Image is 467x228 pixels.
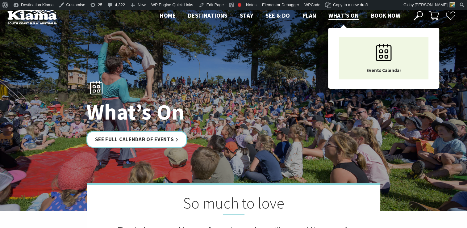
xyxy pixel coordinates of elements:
[86,131,187,148] a: See Full Calendar of Events
[118,194,349,215] h2: So much to love
[265,12,290,19] span: See & Do
[238,3,241,7] div: Focus keyphrase not set
[188,12,227,19] span: Destinations
[415,2,448,7] span: [PERSON_NAME]
[160,12,176,19] span: Home
[7,7,57,24] img: Kiama Logo
[86,100,261,124] h1: What’s On
[328,12,359,19] span: What’s On
[366,67,401,73] span: Events Calendar
[371,12,400,19] span: Book now
[240,12,253,19] span: Stay
[154,11,407,21] nav: Main Menu
[302,12,316,19] span: Plan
